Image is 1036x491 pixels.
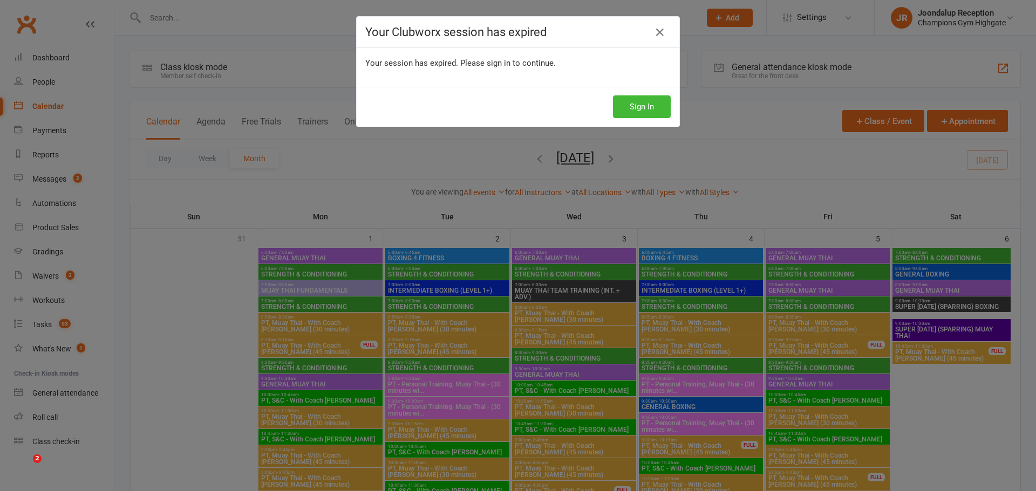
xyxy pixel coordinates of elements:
[613,95,671,118] button: Sign In
[651,24,669,41] a: Close
[33,454,42,463] span: 2
[365,25,671,39] h4: Your Clubworx session has expired
[11,454,37,480] iframe: Intercom live chat
[365,58,556,68] span: Your session has expired. Please sign in to continue.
